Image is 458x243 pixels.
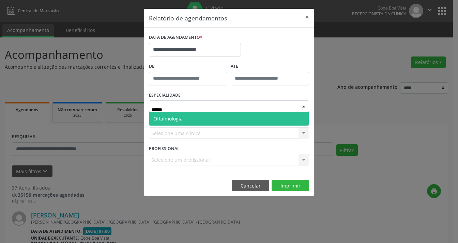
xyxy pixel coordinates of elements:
label: De [149,61,227,72]
h5: Relatório de agendamentos [149,14,227,22]
span: Oftalmologia [153,115,183,122]
label: DATA DE AGENDAMENTO [149,32,202,43]
label: ESPECIALIDADE [149,90,181,101]
label: ATÉ [231,61,309,72]
label: PROFISSIONAL [149,143,180,154]
button: Cancelar [232,180,269,192]
button: Close [300,9,314,26]
button: Imprimir [272,180,309,192]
